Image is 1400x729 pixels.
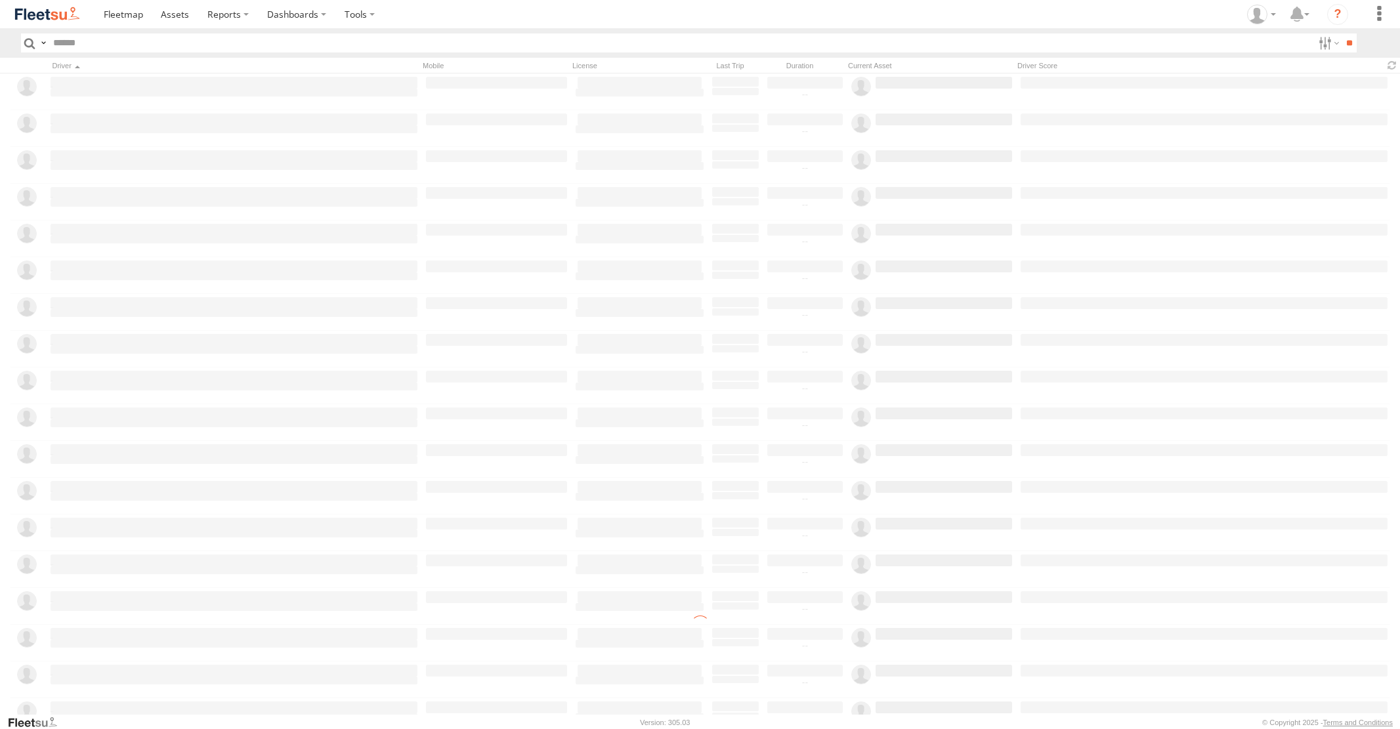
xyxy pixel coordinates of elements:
[1242,5,1281,24] div: Ismail Elayodath
[1262,719,1393,726] div: © Copyright 2025 -
[761,60,839,72] div: Duration
[13,5,81,23] img: fleetsu-logo-horizontal.svg
[49,60,414,72] div: Click to Sort
[1323,719,1393,726] a: Terms and Conditions
[1384,59,1400,72] span: Refresh
[419,60,564,72] div: Mobile
[7,716,68,729] a: Visit our Website
[569,60,700,72] div: License
[706,60,755,72] div: Last Trip
[845,60,1009,72] div: Current Asset
[1327,4,1348,25] i: ?
[1014,60,1380,72] div: Driver Score
[640,719,690,726] div: Version: 305.03
[38,33,49,52] label: Search Query
[1313,33,1342,52] label: Search Filter Options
